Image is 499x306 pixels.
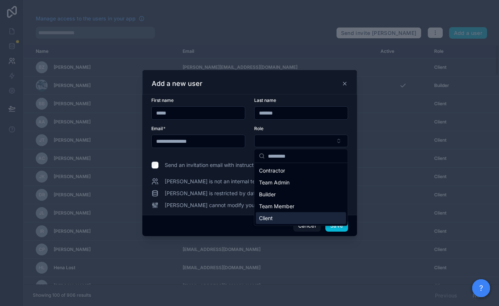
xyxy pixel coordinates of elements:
span: Client [259,215,273,222]
span: Contractor [259,167,285,174]
button: ? [472,279,490,297]
span: [PERSON_NAME] cannot modify your app [165,202,268,209]
button: Select Button [254,135,348,147]
div: Suggestions [255,163,348,226]
span: Team Admin [259,179,290,186]
span: Team Member [259,203,294,210]
span: Send an invitation email with instructions to log in [165,161,284,169]
span: First name [151,97,174,103]
span: Builder [259,191,276,198]
span: Last name [254,97,276,103]
h3: Add a new user [152,79,202,88]
span: Email [151,126,163,131]
span: [PERSON_NAME] is restricted by data permissions [165,190,288,197]
span: [PERSON_NAME] is not an internal team member [165,178,284,185]
input: Send an invitation email with instructions to log in [151,161,159,169]
span: Role [254,126,263,131]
